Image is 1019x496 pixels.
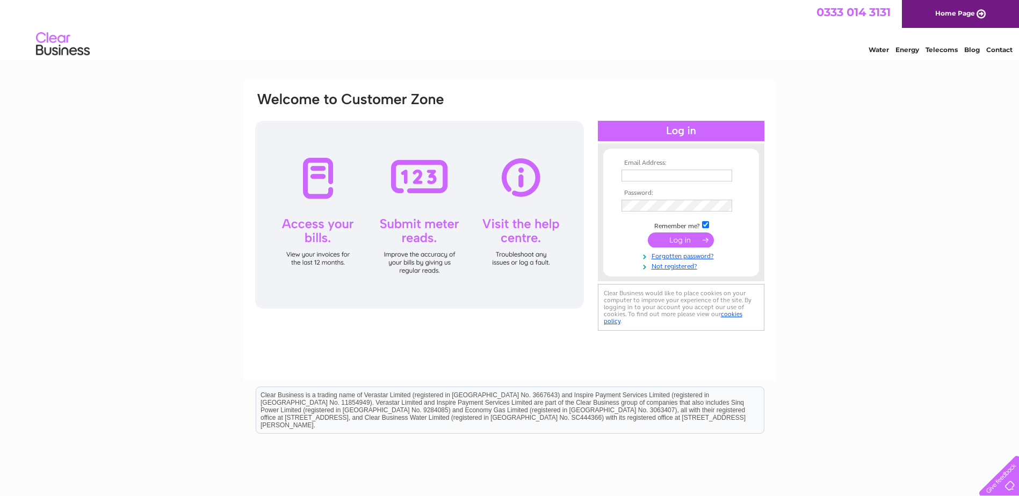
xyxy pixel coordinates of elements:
div: Clear Business is a trading name of Verastar Limited (registered in [GEOGRAPHIC_DATA] No. 3667643... [256,6,764,52]
td: Remember me? [619,220,743,230]
th: Password: [619,189,743,197]
a: Blog [964,46,980,54]
input: Submit [648,232,714,247]
img: logo.png [35,28,90,61]
a: 0333 014 3131 [816,5,891,19]
a: cookies policy [604,310,742,325]
th: Email Address: [619,159,743,167]
div: Clear Business would like to place cookies on your computer to improve your experience of the sit... [598,284,764,331]
a: Energy [895,46,919,54]
a: Forgotten password? [621,250,743,260]
a: Not registered? [621,260,743,271]
a: Telecoms [926,46,958,54]
a: Contact [986,46,1013,54]
a: Water [869,46,889,54]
